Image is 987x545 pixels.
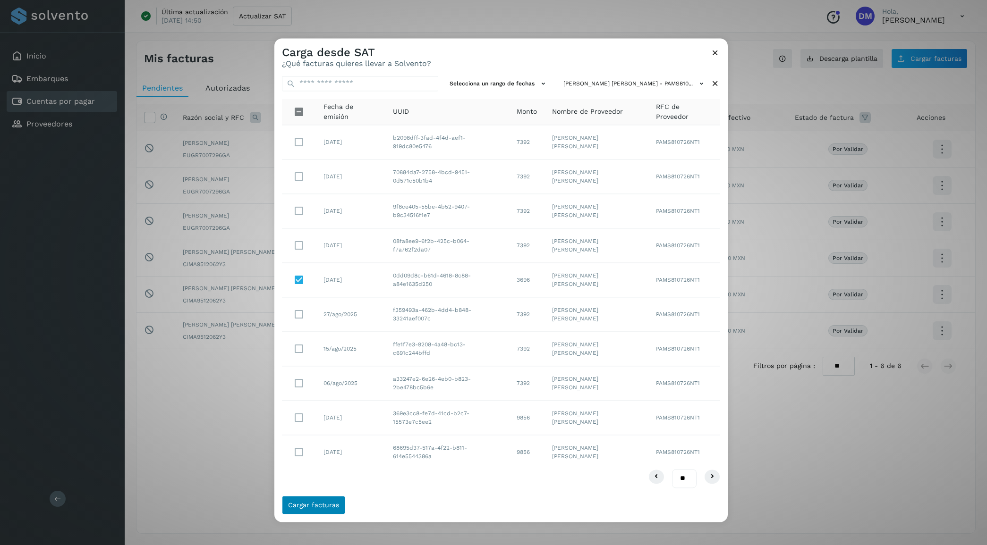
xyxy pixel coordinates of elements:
td: 27/ago/2025 [316,298,385,332]
span: Nombre de Proveedor [552,107,623,117]
span: RFC de Proveedor [656,102,713,122]
td: 9856 [509,436,545,470]
td: [PERSON_NAME] [PERSON_NAME] [545,332,648,367]
td: 9f8ce405-55be-4b52-9407-b9c34516f1e7 [385,194,510,229]
button: Selecciona un rango de fechas [446,76,552,92]
td: [DATE] [316,263,385,298]
td: a33247e2-6e26-4eb0-b823-2be478bc5b6e [385,367,510,401]
td: PAMS810726NT1 [648,229,720,263]
p: ¿Qué facturas quieres llevar a Solvento? [282,59,431,68]
td: PAMS810726NT1 [648,126,720,160]
td: PAMS810726NT1 [648,263,720,298]
td: PAMS810726NT1 [648,367,720,401]
td: f359493a-462b-4dd4-b848-33241aef007c [385,298,510,332]
button: [PERSON_NAME] [PERSON_NAME] - PAMS810... [560,76,710,92]
td: 06/ago/2025 [316,367,385,401]
td: [PERSON_NAME] [PERSON_NAME] [545,229,648,263]
td: [DATE] [316,401,385,436]
td: 3696 [509,263,545,298]
td: [PERSON_NAME] [PERSON_NAME] [545,401,648,436]
td: PAMS810726NT1 [648,332,720,367]
td: [PERSON_NAME] [PERSON_NAME] [545,194,648,229]
td: [PERSON_NAME] [PERSON_NAME] [545,126,648,160]
td: [DATE] [316,229,385,263]
td: [DATE] [316,436,385,470]
td: 7392 [509,298,545,332]
span: Cargar facturas [288,502,339,508]
td: [DATE] [316,126,385,160]
td: [DATE] [316,160,385,194]
td: 7392 [509,194,545,229]
td: 7392 [509,126,545,160]
td: 15/ago/2025 [316,332,385,367]
td: 7392 [509,229,545,263]
td: PAMS810726NT1 [648,401,720,436]
td: b2098dff-3fad-4f4d-aef1-919dc80e5476 [385,126,510,160]
td: 7392 [509,160,545,194]
span: Fecha de emisión [323,102,378,122]
td: [PERSON_NAME] [PERSON_NAME] [545,298,648,332]
td: PAMS810726NT1 [648,194,720,229]
td: [PERSON_NAME] [PERSON_NAME] [545,263,648,298]
td: 0dd09d8c-b61d-4618-8c88-a84e1635d250 [385,263,510,298]
td: PAMS810726NT1 [648,436,720,470]
span: Monto [517,107,537,117]
td: PAMS810726NT1 [648,160,720,194]
td: PAMS810726NT1 [648,298,720,332]
td: ffe1f7e3-9208-4a48-bc13-c691c244bffd [385,332,510,367]
td: [PERSON_NAME] [PERSON_NAME] [545,160,648,194]
td: 9856 [509,401,545,436]
td: 70884da7-2758-4bcd-9451-0d571c50b1b4 [385,160,510,194]
td: [PERSON_NAME] [PERSON_NAME] [545,436,648,470]
td: [PERSON_NAME] [PERSON_NAME] [545,367,648,401]
td: 7392 [509,332,545,367]
td: 369e3cc8-fe7d-41cd-b2c7-15573e7c5ee2 [385,401,510,436]
td: [DATE] [316,194,385,229]
td: 68695d37-517a-4f22-b811-614e5544386a [385,436,510,470]
td: 7392 [509,367,545,401]
span: UUID [393,107,409,117]
h3: Carga desde SAT [282,46,431,59]
button: Cargar facturas [282,495,345,514]
td: 08fa8ee9-6f2b-425c-b064-f7a762f2da07 [385,229,510,263]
